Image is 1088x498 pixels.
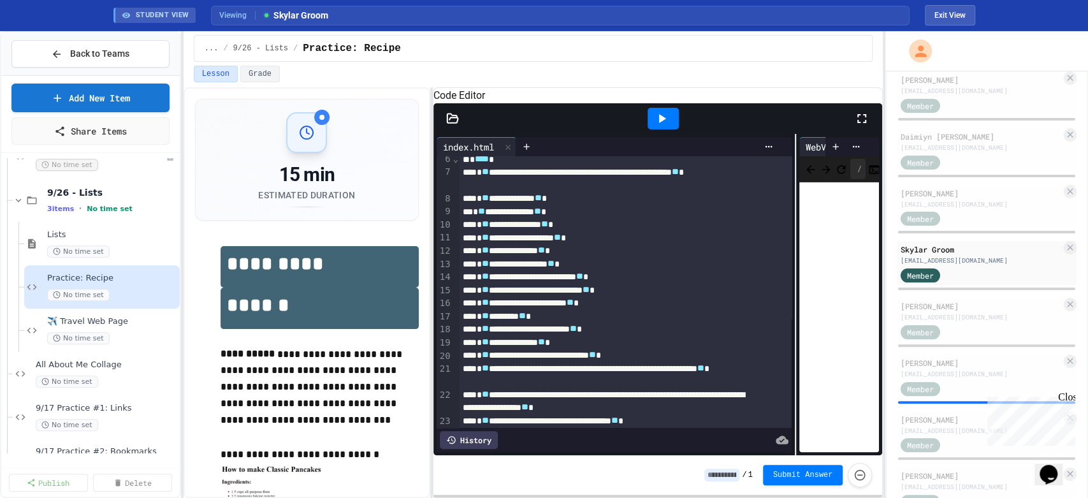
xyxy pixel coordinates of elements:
div: Daimiyn [PERSON_NAME] [901,131,1061,142]
span: 1 [748,470,752,480]
span: Member [907,213,934,224]
div: [EMAIL_ADDRESS][DOMAIN_NAME] [901,312,1061,322]
div: [EMAIL_ADDRESS][DOMAIN_NAME] [901,86,1061,96]
span: No time set [36,159,98,171]
span: No time set [47,289,110,301]
a: Add New Item [11,84,170,112]
button: Submit Answer [763,465,843,485]
span: Practice: Recipe [303,41,401,56]
div: [EMAIL_ADDRESS][DOMAIN_NAME] [901,426,1061,436]
span: No time set [87,205,133,213]
span: Member [907,100,934,112]
span: Submit Answer [773,470,833,480]
span: No time set [47,332,110,344]
div: [PERSON_NAME] [901,357,1061,369]
div: [EMAIL_ADDRESS][DOMAIN_NAME] [901,256,1061,265]
span: Member [907,270,934,281]
button: Grade [240,66,280,82]
a: Delete [93,474,172,492]
a: Publish [9,474,88,492]
div: My Account [896,36,935,66]
div: Chat with us now!Close [5,5,88,81]
iframe: chat widget [1034,447,1075,485]
span: Back to Teams [70,47,129,61]
span: Skylar Groom [262,9,328,22]
div: Skylar Groom [901,244,1061,255]
div: [EMAIL_ADDRESS][DOMAIN_NAME] [901,482,1061,492]
span: No time set [36,419,98,431]
span: Member [907,157,934,168]
div: [PERSON_NAME] [901,414,1061,425]
span: Viewing [219,10,256,21]
span: Member [907,383,934,395]
div: Estimated Duration [258,189,355,201]
span: No time set [47,245,110,258]
div: [EMAIL_ADDRESS][DOMAIN_NAME] [901,200,1061,209]
span: No time set [36,376,98,388]
button: Exit student view [925,5,975,26]
span: / [742,470,746,480]
iframe: chat widget [982,392,1075,446]
span: 9/17 Practice #2: Bookmarks [36,446,177,457]
span: Member [907,439,934,451]
span: / [223,43,228,54]
span: ... [205,43,219,54]
span: 9/26 - Lists [233,43,288,54]
button: Back to Teams [11,40,170,68]
a: Share Items [11,117,170,145]
span: Practice: Recipe [47,273,177,284]
span: / [293,43,298,54]
div: [PERSON_NAME] [901,470,1061,481]
h6: Code Editor [433,88,882,103]
span: • [79,203,82,214]
div: [EMAIL_ADDRESS][DOMAIN_NAME] [901,369,1061,379]
div: [EMAIL_ADDRESS][DOMAIN_NAME] [901,143,1061,152]
span: STUDENT VIEW [136,10,189,21]
button: Lesson [194,66,238,82]
button: Force resubmission of student's answer (Admin only) [848,463,872,487]
span: 3 items [47,205,74,213]
span: ✈️ Travel Web Page [47,316,177,327]
span: 9/17 Practice #1: Links [36,403,177,414]
span: 9/26 - Lists [47,187,177,198]
span: Lists [47,230,177,240]
span: Member [907,326,934,338]
div: 15 min [258,163,355,186]
div: [PERSON_NAME] [901,300,1061,312]
span: All About Me Collage [36,360,177,370]
div: [PERSON_NAME] [901,187,1061,199]
div: [PERSON_NAME] [901,74,1061,85]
